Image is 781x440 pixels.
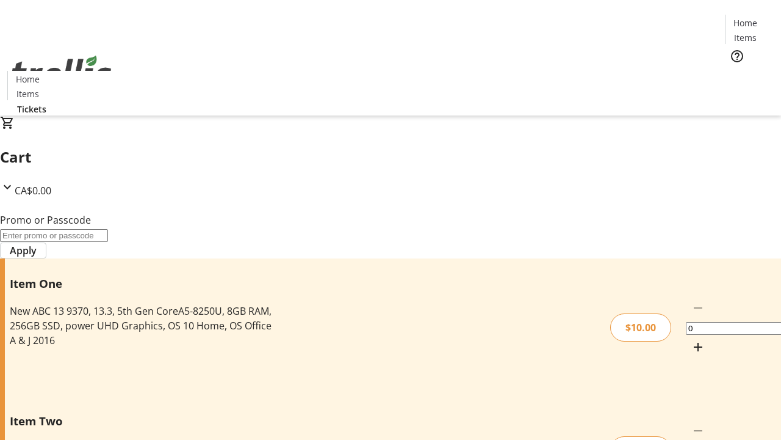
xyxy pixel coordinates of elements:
a: Tickets [7,103,56,116]
a: Items [725,31,765,44]
button: Increment by one [686,335,710,359]
span: Items [16,87,39,100]
button: Help [725,44,749,68]
a: Home [8,73,47,86]
img: Orient E2E Organization EKt8kGzQXz's Logo [7,42,116,103]
div: $10.00 [610,313,671,342]
div: New ABC 13 9370, 13.3, 5th Gen CoreA5-8250U, 8GB RAM, 256GB SSD, power UHD Graphics, OS 10 Home, ... [10,304,276,348]
h3: Item One [10,275,276,292]
a: Home [725,16,765,29]
span: Home [16,73,40,86]
span: Apply [10,243,37,258]
a: Tickets [725,71,774,84]
span: Items [734,31,757,44]
span: CA$0.00 [15,184,51,197]
span: Tickets [735,71,764,84]
span: Tickets [17,103,46,116]
a: Items [8,87,47,100]
h3: Item Two [10,413,276,430]
span: Home [733,16,757,29]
